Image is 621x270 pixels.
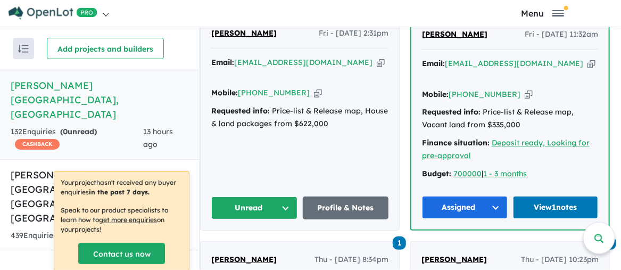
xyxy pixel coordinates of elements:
p: Your project hasn't received any buyer enquiries [61,178,183,197]
span: [PERSON_NAME] [422,29,487,39]
a: [PHONE_NUMBER] [449,89,520,99]
span: 0 [63,127,68,136]
strong: Budget: [422,169,451,178]
img: sort.svg [18,45,29,53]
div: 439 Enquir ies [11,230,159,242]
span: Fri - [DATE] 11:32am [525,28,598,41]
button: Copy [587,58,595,69]
button: Toggle navigation [467,8,618,18]
a: [PERSON_NAME] [211,27,277,40]
a: 1 - 3 months [483,169,527,178]
a: [PHONE_NUMBER] [238,88,310,97]
div: 132 Enquir ies [11,126,143,151]
a: [EMAIL_ADDRESS][DOMAIN_NAME] [445,59,583,68]
div: Price-list & Release map, House & land packages from $622,000 [211,105,388,130]
strong: Email: [422,59,445,68]
span: [PERSON_NAME] [211,28,277,38]
u: get more enquiries [99,216,157,224]
h5: [PERSON_NAME][GEOGRAPHIC_DATA] - [GEOGRAPHIC_DATA] , [GEOGRAPHIC_DATA] [11,168,188,225]
button: Copy [314,87,322,99]
button: Assigned [422,196,508,219]
a: [PERSON_NAME] [422,28,487,41]
b: in the past 7 days. [89,188,150,196]
a: Profile & Notes [303,197,389,219]
span: [PERSON_NAME] [421,255,487,264]
p: Speak to our product specialists to learn how to on your projects ! [61,206,183,234]
div: | [422,168,598,181]
button: Add projects and builders [47,38,164,59]
span: [PERSON_NAME] [211,255,277,264]
strong: ( unread) [60,127,97,136]
a: 700000 [453,169,482,178]
span: 13 hours ago [143,127,173,149]
a: 1 [393,235,406,249]
button: Copy [377,57,385,68]
span: Thu - [DATE] 10:23pm [521,253,599,266]
span: Thu - [DATE] 8:34pm [314,253,388,266]
button: Copy [525,89,533,100]
strong: Requested info: [422,107,481,117]
strong: Mobile: [211,88,238,97]
a: [PERSON_NAME] [421,253,487,266]
span: CASHBACK [15,139,60,150]
a: Deposit ready, Looking for pre-approval [422,138,590,160]
img: Openlot PRO Logo White [9,6,97,20]
a: [EMAIL_ADDRESS][DOMAIN_NAME] [234,58,372,67]
a: Contact us now [78,243,165,264]
div: Price-list & Release map, Vacant land from $335,000 [422,106,598,132]
strong: Requested info: [211,106,270,116]
span: Fri - [DATE] 2:31pm [319,27,388,40]
a: [PERSON_NAME] [211,253,277,266]
h5: [PERSON_NAME][GEOGRAPHIC_DATA] , [GEOGRAPHIC_DATA] [11,78,188,121]
strong: Email: [211,58,234,67]
strong: Mobile: [422,89,449,99]
button: Unread [211,197,297,219]
strong: Finance situation: [422,138,490,148]
a: View1notes [513,196,599,219]
span: 1 [393,236,406,250]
